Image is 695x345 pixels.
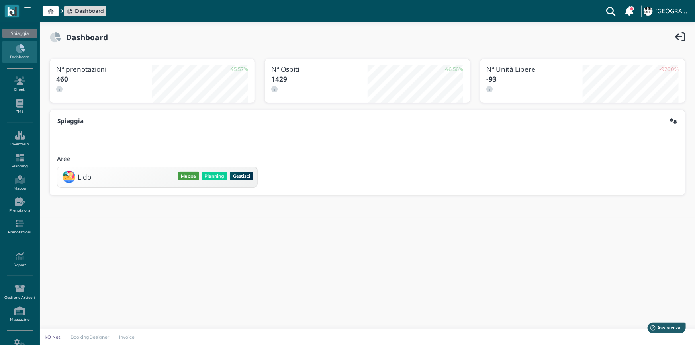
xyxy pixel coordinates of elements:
a: Mappa [2,172,37,194]
button: Gestisci [230,172,253,180]
a: Clienti [2,73,37,95]
iframe: Help widget launcher [638,320,688,338]
button: Planning [202,172,227,180]
a: ... [GEOGRAPHIC_DATA] [642,2,690,21]
div: Spiaggia [2,29,37,38]
span: Dashboard [75,7,104,15]
b: Spiaggia [57,117,84,125]
h4: [GEOGRAPHIC_DATA] [655,8,690,15]
h3: N° prenotazioni [56,65,152,73]
h2: Dashboard [61,33,108,41]
h3: N° Ospiti [271,65,367,73]
b: -93 [487,74,497,84]
h4: Aree [57,156,70,163]
img: ... [644,7,652,16]
img: logo [7,7,16,16]
a: Dashboard [2,41,37,63]
h3: N° Unità Libere [487,65,583,73]
b: 1429 [271,74,287,84]
h3: Lido [78,173,91,181]
a: Prenotazioni [2,216,37,238]
a: Dashboard [67,7,104,15]
button: Mappa [178,172,199,180]
a: Prenota ora [2,194,37,216]
a: Inventario [2,128,37,150]
a: Planning [2,150,37,172]
a: PMS [2,96,37,118]
b: 460 [56,74,68,84]
span: Assistenza [23,6,53,12]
